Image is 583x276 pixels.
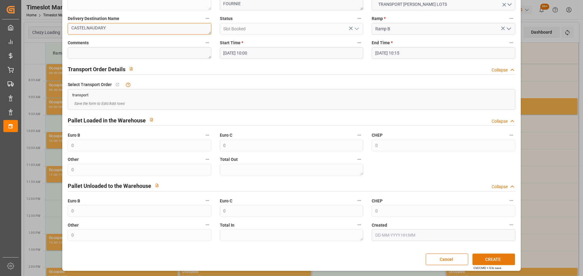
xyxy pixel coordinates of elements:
[355,155,363,163] button: Total Out
[68,132,80,138] span: Euro B
[68,81,112,88] span: Select Transport Order
[507,221,515,229] button: Created
[372,198,383,204] span: CHEP
[472,254,515,265] button: CREATE
[68,222,79,228] span: Other
[203,131,211,139] button: Euro B
[372,40,393,46] span: End Time
[220,132,232,138] span: Euro C
[72,93,88,97] span: transport
[203,197,211,205] button: Euro B
[492,118,508,125] div: Collapse
[507,39,515,47] button: End Time *
[220,40,243,46] span: Start Time
[372,23,515,35] input: Type to search/select
[220,222,234,228] span: Total In
[355,39,363,47] button: Start Time *
[68,23,211,35] textarea: CASTELNAUDARY
[220,15,233,22] span: Status
[355,221,363,229] button: Total In
[426,254,468,265] button: Cancel
[125,63,137,75] button: View description
[507,197,515,205] button: CHEP
[220,198,232,204] span: Euro C
[492,184,508,190] div: Collapse
[355,197,363,205] button: Euro C
[68,156,79,163] span: Other
[151,180,163,191] button: View description
[74,101,125,106] span: Save the form to Edit/Add rows
[68,182,151,190] h2: Pallet Unloaded to the Warehouse
[203,221,211,229] button: Other
[220,23,363,35] input: Type to search/select
[72,92,88,97] a: transport
[352,24,361,34] button: open menu
[220,156,238,163] span: Total Out
[146,114,157,125] button: View description
[68,198,80,204] span: Euro B
[375,1,450,8] span: TRANSPORT [PERSON_NAME] LOTS
[220,47,363,59] input: DD-MM-YYYY HH:MM
[372,132,383,138] span: CHEP
[68,65,125,73] h2: Transport Order Details
[68,40,89,46] span: Comments
[68,15,119,22] span: Delivery Destination Name
[68,116,146,125] h2: Pallet Loaded in the Warehouse
[355,131,363,139] button: Euro C
[203,15,211,22] button: Delivery Destination Name
[473,266,501,270] div: Ctrl/CMD + S to save
[372,15,386,22] span: Ramp
[507,15,515,22] button: Ramp *
[372,229,515,241] input: DD-MM-YYYY HH:MM
[504,24,513,34] button: open menu
[372,222,387,228] span: Created
[507,131,515,139] button: CHEP
[492,67,508,73] div: Collapse
[355,15,363,22] button: Status
[372,47,515,59] input: DD-MM-YYYY HH:MM
[203,39,211,47] button: Comments
[203,155,211,163] button: Other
